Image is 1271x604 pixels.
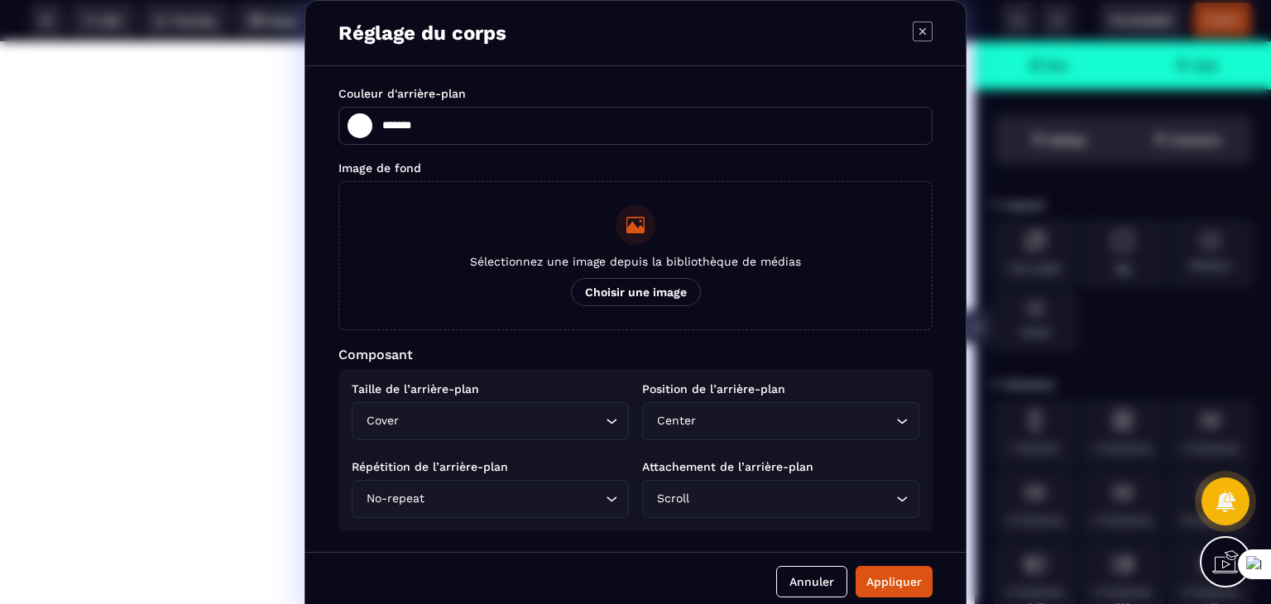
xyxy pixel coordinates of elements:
[653,412,699,430] span: Center
[653,490,693,508] span: Scroll
[856,566,933,597] button: Appliquer
[642,460,919,473] p: Attachement de l’arrière-plan
[571,278,701,306] span: Choisir une image
[866,573,922,590] div: Appliquer
[352,460,629,473] p: Répétition de l’arrière-plan
[352,382,629,395] p: Taille de l’arrière-plan
[338,161,933,175] p: Image de fond
[642,480,919,518] div: Search for option
[338,181,933,330] button: Sélectionnez une image depuis la bibliothèque de médiasChoisir une image
[338,347,933,362] p: Composant
[642,382,919,395] p: Position de l’arrière-plan
[338,22,506,45] p: Réglage du corps
[470,255,801,268] span: Sélectionnez une image depuis la bibliothèque de médias
[352,402,629,440] div: Search for option
[362,490,428,508] span: No-repeat
[693,490,892,508] input: Search for option
[699,412,892,430] input: Search for option
[402,412,602,430] input: Search for option
[642,402,919,440] div: Search for option
[338,87,933,100] p: Couleur d'arrière-plan
[362,412,402,430] span: Cover
[776,566,847,597] button: Annuler
[352,480,629,518] div: Search for option
[428,490,602,508] input: Search for option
